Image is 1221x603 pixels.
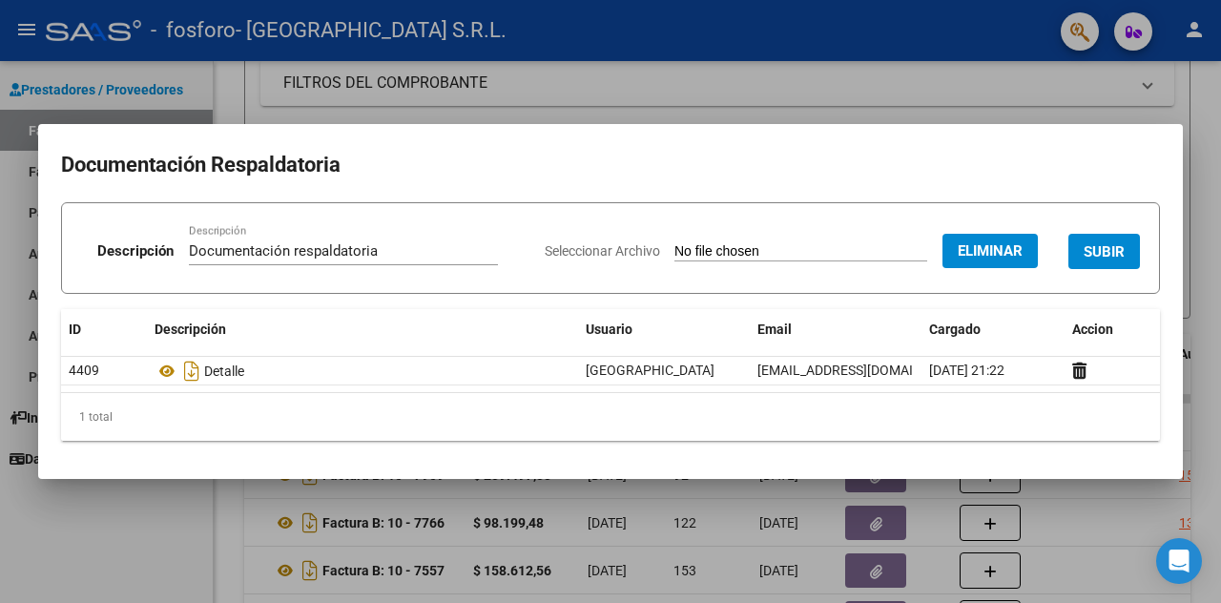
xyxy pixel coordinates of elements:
span: Cargado [929,322,981,337]
datatable-header-cell: Cargado [921,309,1065,350]
span: SUBIR [1084,243,1125,260]
button: SUBIR [1068,234,1140,269]
span: [GEOGRAPHIC_DATA] [586,363,714,378]
span: Accion [1072,322,1113,337]
span: ID [69,322,81,337]
div: 1 total [61,393,1160,441]
span: Usuario [586,322,632,337]
button: Eliminar [942,234,1038,268]
span: 4409 [69,363,99,378]
i: Descargar documento [179,356,204,386]
datatable-header-cell: ID [61,309,147,350]
datatable-header-cell: Usuario [578,309,750,350]
span: Seleccionar Archivo [545,243,660,259]
span: Eliminar [958,242,1023,260]
p: Descripción [97,240,174,262]
div: Detalle [155,356,570,386]
span: Descripción [155,322,226,337]
span: [DATE] 21:22 [929,363,1004,378]
datatable-header-cell: Descripción [147,309,578,350]
span: [EMAIL_ADDRESS][DOMAIN_NAME] [757,363,969,378]
h2: Documentación Respaldatoria [61,147,1160,183]
span: Email [757,322,792,337]
datatable-header-cell: Accion [1065,309,1160,350]
datatable-header-cell: Email [750,309,921,350]
div: Open Intercom Messenger [1156,538,1202,584]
